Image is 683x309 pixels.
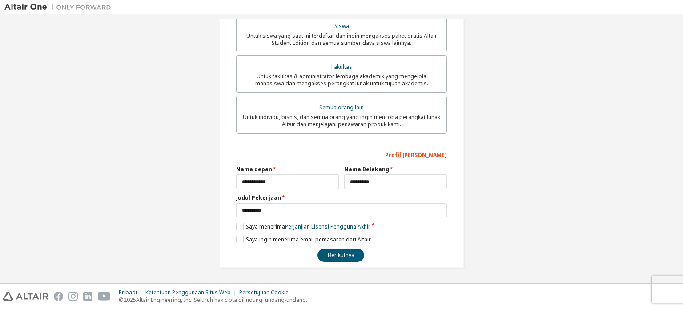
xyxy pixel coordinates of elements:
[98,292,111,301] img: youtube.svg
[385,151,447,159] font: Profil [PERSON_NAME]
[236,194,281,201] font: Judul Pekerjaan
[328,251,354,259] font: Berikutnya
[243,113,440,128] font: Untuk individu, bisnis, dan semua orang yang ingin mencoba perangkat lunak Altair dan menjelajahi...
[255,72,428,87] font: Untuk fakultas & administrator lembaga akademik yang mengelola mahasiswa dan mengakses perangkat ...
[3,292,48,301] img: altair_logo.svg
[239,289,289,296] font: Persetujuan Cookie
[145,289,231,296] font: Ketentuan Penggunaan Situs Web
[54,292,63,301] img: facebook.svg
[319,104,364,111] font: Semua orang lain
[236,165,272,173] font: Nama depan
[331,63,352,71] font: Fakultas
[246,223,285,230] font: Saya menerima
[334,22,349,30] font: Siswa
[4,3,116,12] img: Altair Satu
[317,249,364,262] button: Berikutnya
[119,289,137,296] font: Pribadi
[68,292,78,301] img: instagram.svg
[119,296,124,304] font: ©
[344,165,389,173] font: Nama Belakang
[246,32,437,47] font: Untuk siswa yang saat ini terdaftar dan ingin mengakses paket gratis Altair Student Edition dan s...
[285,223,370,230] font: Perjanjian Lisensi Pengguna Akhir
[136,296,307,304] font: Altair Engineering, Inc. Seluruh hak cipta dilindungi undang-undang.
[83,292,92,301] img: linkedin.svg
[124,296,136,304] font: 2025
[246,236,371,243] font: Saya ingin menerima email pemasaran dari Altair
